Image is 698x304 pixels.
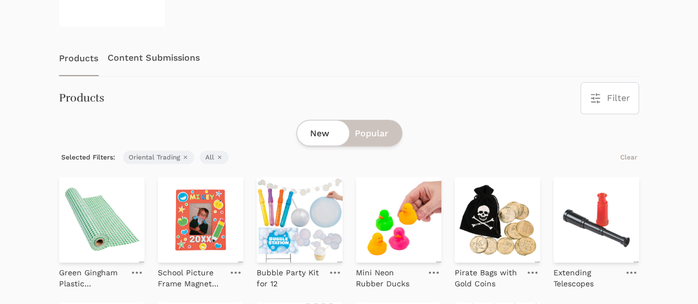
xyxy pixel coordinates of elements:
[59,151,118,164] span: Selected Filters:
[158,263,223,289] a: School Picture Frame Magnet Craft Kit
[455,177,540,263] img: Pirate Bags with Gold Coins
[581,83,638,114] button: Filter
[455,267,520,289] p: Pirate Bags with Gold Coins
[200,151,228,164] span: All
[553,267,619,289] p: Extending Telescopes
[59,90,104,106] h3: Products
[356,177,441,263] img: Mini Neon Rubber Ducks
[310,127,329,140] span: New
[356,267,422,289] p: Mini Neon Rubber Ducks
[59,40,99,76] a: Products
[553,263,619,289] a: Extending Telescopes
[158,177,243,263] img: School Picture Frame Magnet Craft Kit
[257,267,322,289] p: Bubble Party Kit for 12
[59,263,125,289] a: Green Gingham Plastic Tablecloth Roll
[606,92,630,105] span: Filter
[553,177,639,263] img: Extending Telescopes
[257,263,322,289] a: Bubble Party Kit for 12
[123,151,194,164] span: Oriental Trading
[355,127,388,140] span: Popular
[59,267,125,289] p: Green Gingham Plastic Tablecloth Roll
[108,40,200,76] a: Content Submissions
[59,177,145,263] img: Green Gingham Plastic Tablecloth Roll
[617,151,639,164] button: Clear
[455,263,520,289] a: Pirate Bags with Gold Coins
[356,263,422,289] a: Mini Neon Rubber Ducks
[257,177,342,263] img: Bubble Party Kit for 12
[158,267,223,289] p: School Picture Frame Magnet Craft Kit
